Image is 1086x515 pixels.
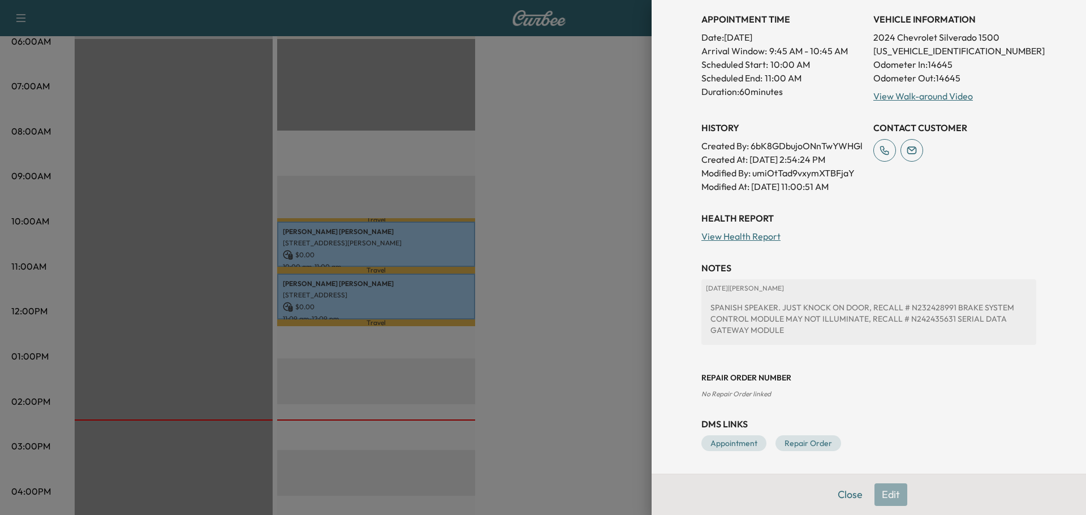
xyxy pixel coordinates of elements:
p: Scheduled Start: [701,58,768,71]
a: Repair Order [775,435,841,451]
p: Odometer Out: 14645 [873,71,1036,85]
h3: Health Report [701,211,1036,225]
h3: DMS Links [701,417,1036,431]
p: 2024 Chevrolet Silverado 1500 [873,31,1036,44]
div: SPANISH SPEAKER. JUST KNOCK ON DOOR, RECALL # N232428991 BRAKE SYSTEM CONTROL MODULE MAY NOT ILLU... [706,297,1032,340]
p: [US_VEHICLE_IDENTIFICATION_NUMBER] [873,44,1036,58]
p: Modified By : umiOtTad9vxymXTBFjaY [701,166,864,180]
p: Created At : [DATE] 2:54:24 PM [701,153,864,166]
p: Date: [DATE] [701,31,864,44]
button: Close [830,483,870,506]
a: View Walk-around Video [873,90,973,102]
h3: Repair Order number [701,372,1036,383]
h3: VEHICLE INFORMATION [873,12,1036,26]
h3: APPOINTMENT TIME [701,12,864,26]
p: 10:00 AM [770,58,810,71]
p: 11:00 AM [765,71,801,85]
h3: History [701,121,864,135]
p: Odometer In: 14645 [873,58,1036,71]
h3: CONTACT CUSTOMER [873,121,1036,135]
span: 9:45 AM - 10:45 AM [769,44,848,58]
h3: NOTES [701,261,1036,275]
a: View Health Report [701,231,781,242]
p: Scheduled End: [701,71,762,85]
p: Arrival Window: [701,44,864,58]
a: Appointment [701,435,766,451]
p: Modified At : [DATE] 11:00:51 AM [701,180,864,193]
p: Created By : 6bK8GDbujoONnTwYWHGl [701,139,864,153]
p: [DATE] | [PERSON_NAME] [706,284,1032,293]
p: Duration: 60 minutes [701,85,864,98]
span: No Repair Order linked [701,390,771,398]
